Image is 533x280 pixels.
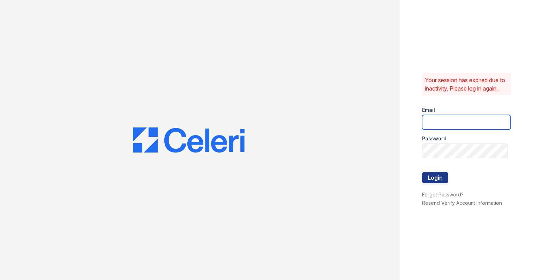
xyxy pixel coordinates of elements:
label: Password [422,135,446,142]
a: Resend Verify Account Information [422,200,502,206]
img: CE_Logo_Blue-a8612792a0a2168367f1c8372b55b34899dd931a85d93a1a3d3e32e68fde9ad4.png [133,127,245,153]
button: Login [422,172,448,183]
label: Email [422,107,435,114]
a: Forgot Password? [422,192,464,197]
p: Your session has expired due to inactivity. Please log in again. [425,76,508,93]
